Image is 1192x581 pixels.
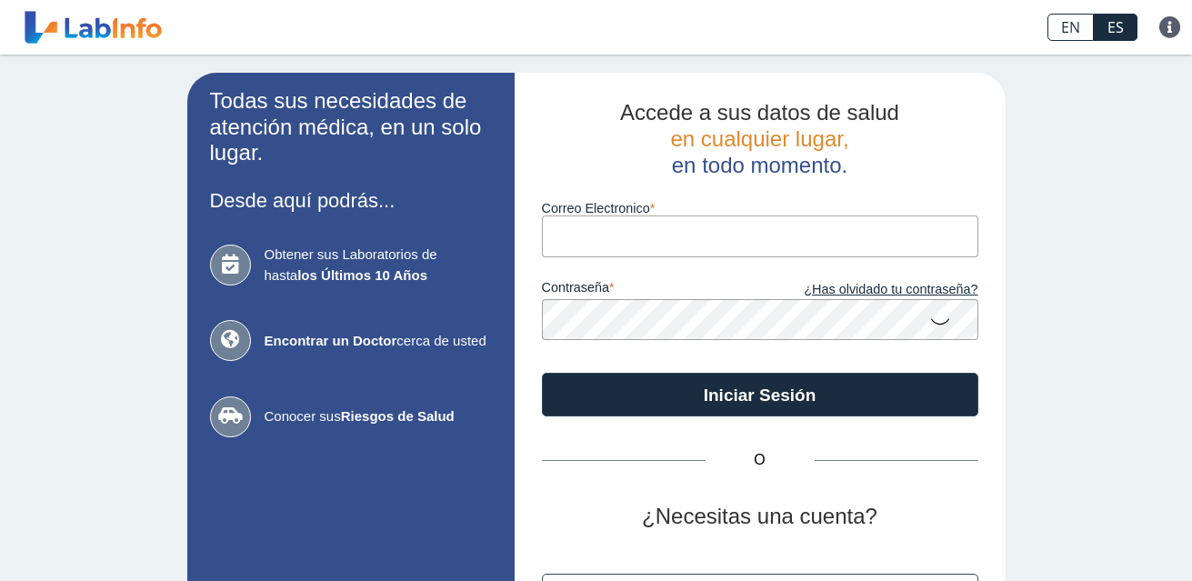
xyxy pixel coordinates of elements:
span: en todo momento. [672,153,847,177]
label: Correo Electronico [542,201,978,215]
span: cerca de usted [265,331,492,352]
a: ¿Has olvidado tu contraseña? [760,280,978,300]
b: los Últimos 10 Años [297,267,427,283]
iframe: Help widget launcher [1030,510,1172,561]
a: EN [1047,14,1094,41]
b: Encontrar un Doctor [265,333,397,348]
span: Obtener sus Laboratorios de hasta [265,245,492,285]
h3: Desde aquí podrás... [210,189,492,212]
b: Riesgos de Salud [341,408,455,424]
span: en cualquier lugar, [670,126,848,151]
span: Accede a sus datos de salud [620,100,899,125]
a: ES [1094,14,1137,41]
span: O [706,449,815,471]
h2: Todas sus necesidades de atención médica, en un solo lugar. [210,88,492,166]
h2: ¿Necesitas una cuenta? [542,504,978,530]
label: contraseña [542,280,760,300]
button: Iniciar Sesión [542,373,978,416]
span: Conocer sus [265,406,492,427]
